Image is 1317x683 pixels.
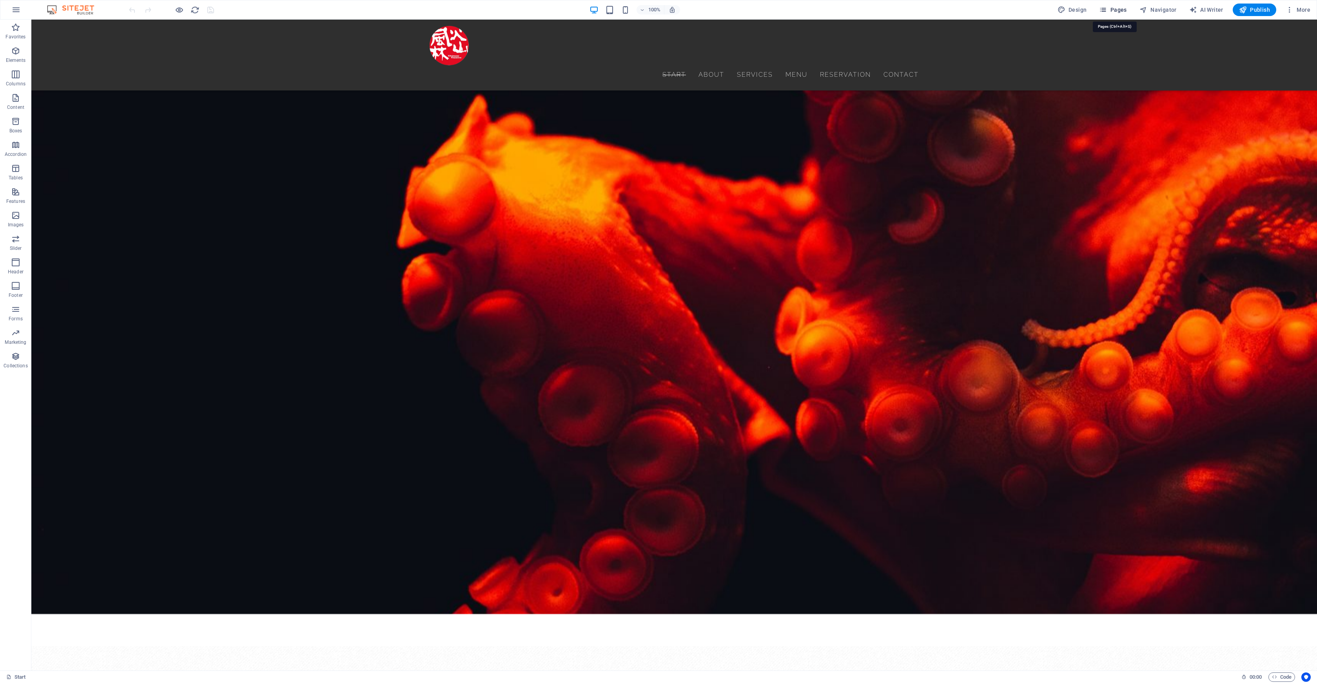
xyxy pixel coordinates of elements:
[1268,672,1295,682] button: Code
[6,672,26,682] a: Click to cancel selection. Double-click to open Pages
[10,245,22,251] p: Slider
[5,34,25,40] p: Favorites
[1250,672,1262,682] span: 00 00
[9,175,23,181] p: Tables
[5,151,27,157] p: Accordion
[9,316,23,322] p: Forms
[1272,672,1292,682] span: Code
[6,81,25,87] p: Columns
[9,128,22,134] p: Boxes
[1301,672,1311,682] button: Usercentrics
[9,292,23,298] p: Footer
[1283,4,1313,16] button: More
[31,20,1317,670] iframe: To enrich screen reader interactions, please activate Accessibility in Grammarly extension settings
[1255,674,1256,680] span: :
[4,363,27,369] p: Collections
[5,339,26,345] p: Marketing
[8,269,24,275] p: Header
[1286,6,1310,14] span: More
[1241,672,1262,682] h6: Session time
[6,198,25,204] p: Features
[6,57,26,63] p: Elements
[8,222,24,228] p: Images
[7,104,24,110] p: Content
